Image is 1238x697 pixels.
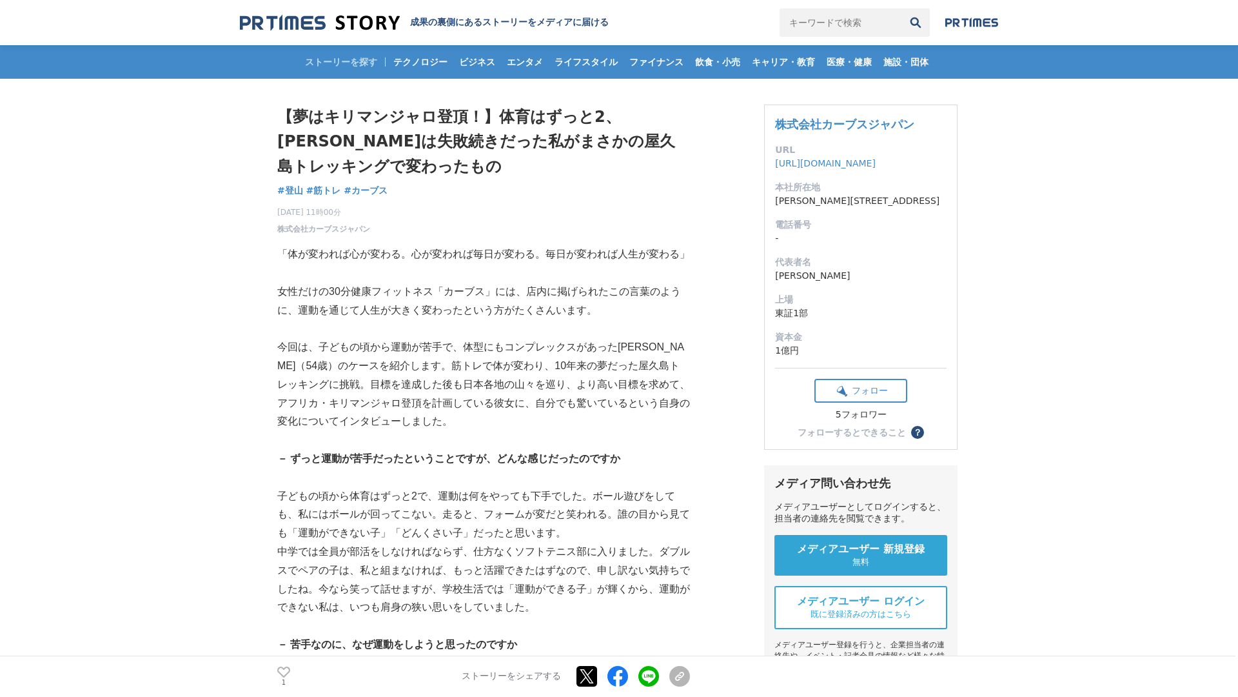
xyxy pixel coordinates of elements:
[775,158,876,168] a: [URL][DOMAIN_NAME]
[277,185,303,196] span: #登山
[277,680,290,686] p: 1
[454,56,500,68] span: ビジネス
[388,45,453,79] a: テクノロジー
[821,56,877,68] span: 医療・健康
[306,184,341,197] a: #筋トレ
[821,45,877,79] a: 医療・健康
[811,609,911,620] span: 既に登録済みの方はこちら
[277,105,690,179] h1: 【夢はキリマンジャロ登頂！】体育はずっと2、[PERSON_NAME]は失敗続きだった私がまさかの屋久島トレッキングで変わったもの
[775,307,947,320] dd: 東証1部
[911,426,924,439] button: ？
[774,476,947,491] div: メディア問い合わせ先
[549,45,623,79] a: ライフスタイル
[774,586,947,629] a: メディアユーザー ログイン 既に登録済みの方はこちら
[878,56,934,68] span: 施設・団体
[814,409,907,421] div: 5フォロワー
[277,283,690,320] p: 女性だけの30分健康フィットネス「カーブス」には、店内に掲げられたこの言葉のように、運動を通じて人生が大きく変わったという方がたくさんいます。
[410,17,609,28] h2: 成果の裏側にあるストーリーをメディアに届ける
[775,117,914,131] a: 株式会社カーブスジャパン
[344,185,388,196] span: #カーブス
[852,556,869,568] span: 無料
[775,181,947,194] dt: 本社所在地
[775,194,947,208] dd: [PERSON_NAME][STREET_ADDRESS]
[277,453,620,464] strong: － ずっと運動が苦手だったということですが、どんな感じだったのですか
[240,14,609,32] a: 成果の裏側にあるストーリーをメディアに届ける 成果の裏側にあるストーリーをメディアに届ける
[277,184,303,197] a: #登山
[502,45,548,79] a: エンタメ
[624,45,689,79] a: ファイナンス
[775,330,947,344] dt: 資本金
[774,640,947,694] div: メディアユーザー登録を行うと、企業担当者の連絡先や、イベント・記者会見の情報など様々な特記情報を閲覧できます。 ※内容はストーリー・プレスリリースにより異なります。
[814,379,907,403] button: フォロー
[913,428,922,437] span: ？
[277,223,370,235] a: 株式会社カーブスジャパン
[798,428,906,437] div: フォローするとできること
[454,45,500,79] a: ビジネス
[344,184,388,197] a: #カーブス
[774,501,947,525] div: メディアユーザーとしてログインすると、担当者の連絡先を閲覧できます。
[277,338,690,431] p: 今回は、子どもの頃から運動が苦手で、体型にもコンプレックスがあった[PERSON_NAME]（54歳）のケースを紹介します。筋トレで体が変わり、10年来の夢だった屋久島トレッキングに挑戦。目標を...
[306,185,341,196] span: #筋トレ
[502,56,548,68] span: エンタメ
[277,639,517,650] strong: － 苦手なのに、なぜ運動をしようと思ったのですか
[775,232,947,245] dd: -
[388,56,453,68] span: テクノロジー
[549,56,623,68] span: ライフスタイル
[775,143,947,157] dt: URL
[277,207,370,218] span: [DATE] 11時00分
[277,245,690,264] p: 「体が変われば心が変わる。心が変われば毎日が変わる。毎日が変われば人生が変わる」
[774,535,947,576] a: メディアユーザー 新規登録 無料
[775,218,947,232] dt: 電話番号
[797,543,925,556] span: メディアユーザー 新規登録
[878,45,934,79] a: 施設・団体
[690,45,745,79] a: 飲食・小売
[901,8,930,37] button: 検索
[747,45,820,79] a: キャリア・教育
[462,671,561,683] p: ストーリーをシェアする
[277,543,690,617] p: 中学では全員が部活をしなければならず、仕方なくソフトテニス部に入りました。ダブルスでペアの子は、私と組まなければ、もっと活躍できたはずなので、申し訳ない気持ちでしたね。今なら笑って話せますが、学...
[775,269,947,283] dd: [PERSON_NAME]
[747,56,820,68] span: キャリア・教育
[797,595,925,609] span: メディアユーザー ログイン
[240,14,400,32] img: 成果の裏側にあるストーリーをメディアに届ける
[945,17,998,28] img: prtimes
[775,256,947,269] dt: 代表者名
[775,293,947,307] dt: 上場
[277,487,690,543] p: 子どもの頃から体育はずっと2で、運動は何をやっても下手でした。ボール遊びをしても、私にはボールが回ってこない。走ると、フォームが変だと笑われる。誰の目から見ても「運動ができない子」「どんくさい子...
[624,56,689,68] span: ファイナンス
[780,8,901,37] input: キーワードで検索
[775,344,947,358] dd: 1億円
[690,56,745,68] span: 飲食・小売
